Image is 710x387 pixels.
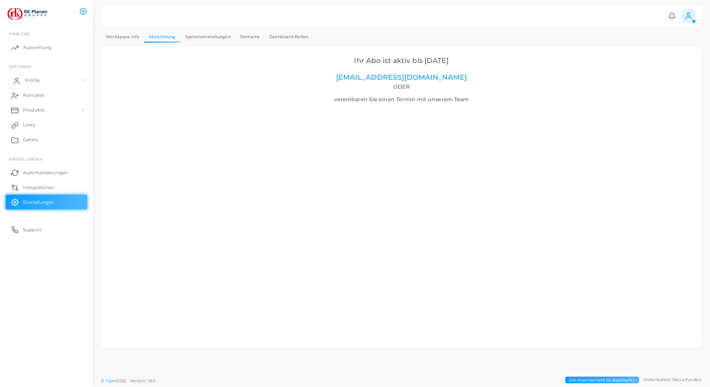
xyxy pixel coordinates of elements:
[23,184,54,191] span: Integrationen
[116,378,126,384] span: 2025
[9,157,42,161] span: Einstellungen
[6,118,87,132] a: Links
[336,73,467,82] a: [EMAIL_ADDRESS][DOMAIN_NAME]
[565,377,639,384] span: Das Abonnement ist abgelaufen
[6,165,87,180] a: Automatisierungen
[235,32,264,42] a: Domains
[101,32,144,42] a: Workspace info
[6,132,87,147] a: Gallery
[6,73,87,88] a: Profile
[105,378,117,383] a: Tapni
[23,199,54,206] span: Einstellungen
[354,56,449,65] span: Ihr Abo ist aktiv bis [DATE]
[23,169,68,176] span: Automatisierungen
[643,377,702,383] span: Visitenkarten. Neu erfunden.
[6,103,87,118] a: Produkte
[23,107,45,113] span: Produkte
[111,84,692,103] h4: vereinbaren Sie einen Termin mit unserem Team
[393,83,409,90] span: Oder
[6,88,87,103] a: Kontakte
[23,226,42,233] span: Support
[23,136,39,143] span: Gallery
[6,180,87,195] a: Integrationen
[264,32,313,42] a: Dashboard-Rollen
[9,64,31,69] span: ENTITÄTEN
[23,92,44,99] span: Kontakte
[101,378,155,384] span: ©
[23,44,51,51] span: Auswertung
[144,32,180,42] a: Abrechnung
[6,222,87,237] a: Support
[7,7,48,21] img: logo
[180,32,235,42] a: Systemeinstellungen
[6,40,87,55] a: Auswertung
[6,195,87,209] a: Einstellungen
[130,378,156,383] span: Version: 1.8.0
[25,77,40,84] span: Profile
[9,32,30,36] span: EINBLICKE
[23,122,35,128] span: Links
[111,105,692,337] iframe: Select a Date & Time - Calendly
